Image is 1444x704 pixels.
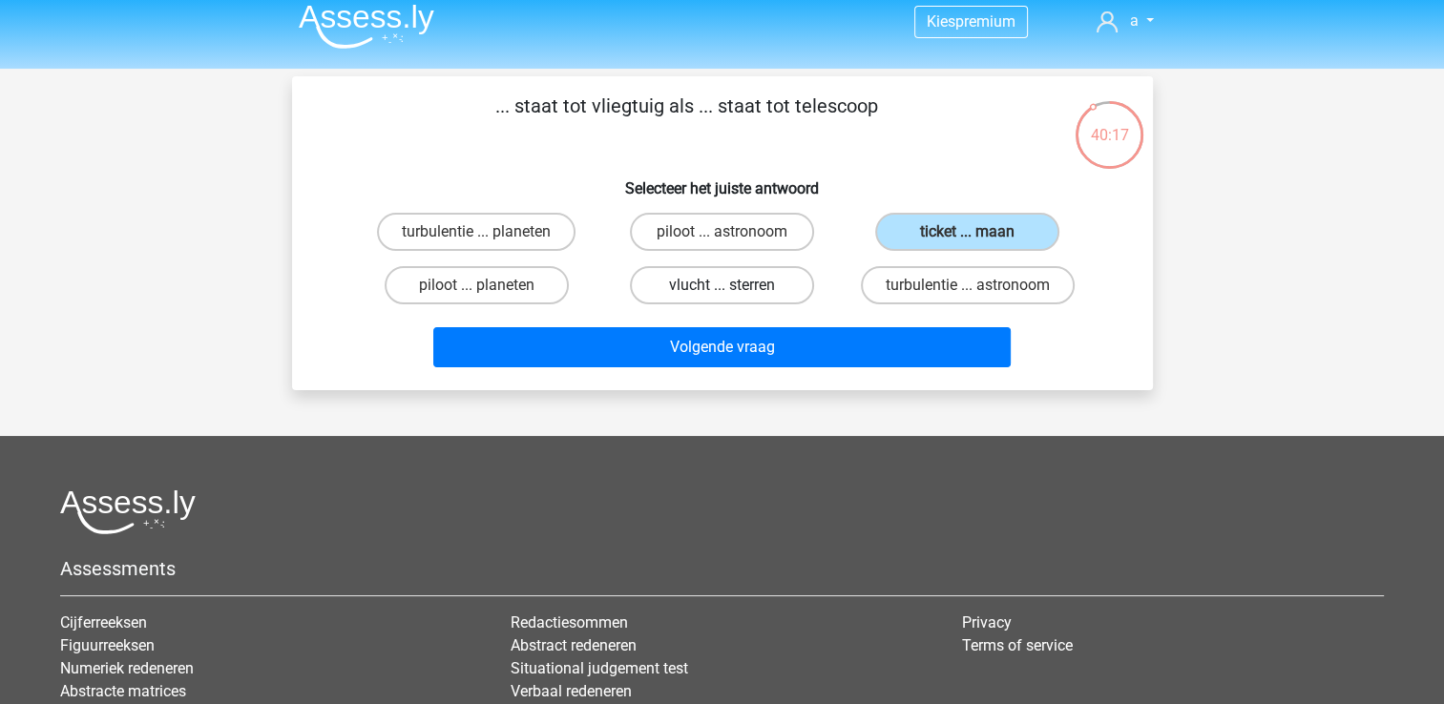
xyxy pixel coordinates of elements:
[861,266,1075,304] label: turbulentie ... astronoom
[299,4,434,49] img: Assessly
[1074,99,1145,147] div: 40:17
[955,12,1015,31] span: premium
[962,613,1012,632] a: Privacy
[377,213,576,251] label: turbulentie ... planeten
[323,92,1051,149] p: ... staat tot vliegtuig als ... staat tot telescoop
[1089,10,1161,32] a: a
[511,636,637,654] a: Abstract redeneren
[385,266,569,304] label: piloot ... planeten
[433,327,1011,367] button: Volgende vraag
[915,9,1027,34] a: Kiespremium
[60,557,1384,580] h5: Assessments
[875,213,1059,251] label: ticket ... maan
[60,636,155,654] a: Figuurreeksen
[60,613,147,632] a: Cijferreeksen
[60,489,196,534] img: Assessly logo
[60,682,186,700] a: Abstracte matrices
[511,659,688,677] a: Situational judgement test
[962,636,1073,654] a: Terms of service
[1129,11,1138,30] span: a
[511,613,628,632] a: Redactiesommen
[511,682,632,700] a: Verbaal redeneren
[323,164,1122,197] h6: Selecteer het juiste antwoord
[927,12,955,31] span: Kies
[630,266,814,304] label: vlucht ... sterren
[630,213,814,251] label: piloot ... astronoom
[60,659,194,677] a: Numeriek redeneren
